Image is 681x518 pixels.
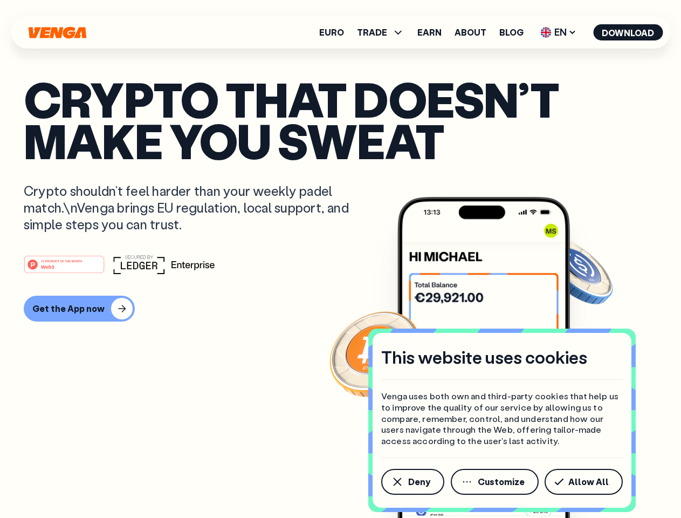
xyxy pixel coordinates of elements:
img: Bitcoin [327,305,424,402]
span: Customize [478,478,525,486]
a: Earn [417,28,442,37]
div: Get the App now [32,303,105,314]
a: Euro [319,28,344,37]
tspan: #1 PRODUCT OF THE MONTH [41,259,82,262]
img: USDC coin [538,232,615,310]
svg: Home [27,26,87,39]
button: Get the App now [24,296,135,322]
h4: This website uses cookies [381,346,587,369]
span: TRADE [357,26,404,39]
button: Deny [381,469,444,495]
a: Get the App now [24,296,657,322]
a: Blog [499,28,524,37]
span: Allow All [568,478,609,486]
a: About [455,28,486,37]
a: #1 PRODUCT OF THE MONTHWeb3 [24,262,105,276]
span: Deny [408,478,430,486]
p: Venga uses both own and third-party cookies that help us to improve the quality of our service by... [381,391,623,447]
img: flag-uk [540,27,551,38]
span: EN [536,24,580,41]
p: Crypto that doesn’t make you sweat [24,78,657,161]
tspan: Web3 [41,263,54,269]
span: TRADE [357,28,387,37]
button: Customize [451,469,539,495]
button: Download [593,24,663,40]
p: Crypto shouldn’t feel harder than your weekly padel match.\nVenga brings EU regulation, local sup... [24,182,364,233]
button: Allow All [545,469,623,495]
